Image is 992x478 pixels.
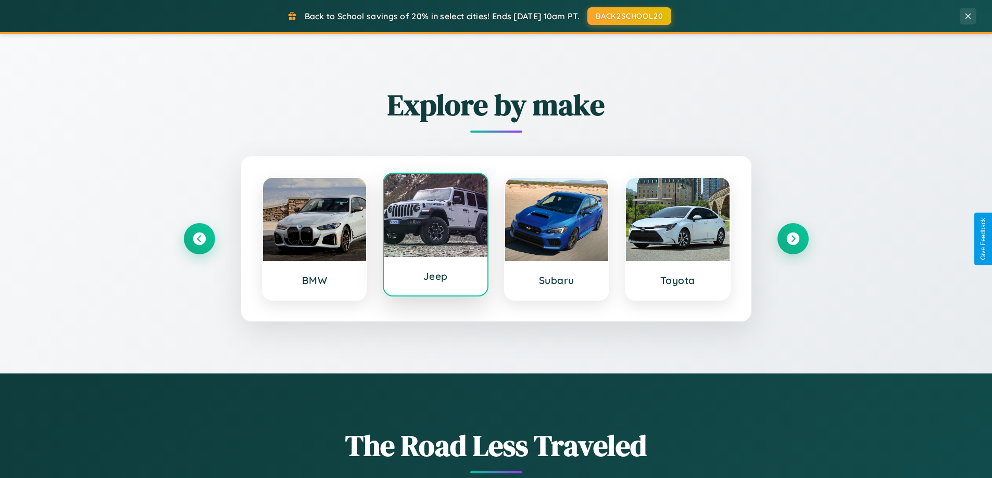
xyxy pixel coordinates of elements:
h3: BMW [273,274,356,287]
h1: The Road Less Traveled [184,425,809,466]
h3: Toyota [636,274,719,287]
h3: Jeep [394,270,477,282]
div: Give Feedback [980,218,987,260]
h2: Explore by make [184,85,809,125]
button: BACK2SCHOOL20 [587,7,671,25]
span: Back to School savings of 20% in select cities! Ends [DATE] 10am PT. [305,11,580,21]
h3: Subaru [516,274,598,287]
